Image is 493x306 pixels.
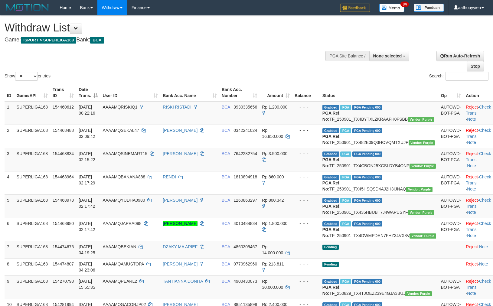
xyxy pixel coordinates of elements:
span: BCA [90,37,104,44]
span: Rp 16.850.000 [262,128,283,139]
td: SUPERLIGA168 [14,218,51,241]
td: TF_250901_TX45HSQSD4AJ2H3IJNAQ [320,171,439,194]
span: Rp 14.000.000 [262,244,283,255]
a: Reject [466,262,478,266]
span: 154474676 [53,244,74,249]
td: TF_250901_TX4BYTXLZKRAAFH0FSBB [320,101,439,125]
div: - - - [295,174,318,180]
span: Marked by aafnonsreyleab [340,105,351,110]
a: Note [467,163,476,168]
th: Trans ID: activate to sort column ascending [50,84,76,101]
td: SUPERLIGA168 [14,125,51,148]
a: [PERSON_NAME] [163,262,198,266]
a: Reject [466,151,478,156]
span: AAAAMQAMUSTOPA [103,262,144,266]
span: AAAAMQSEKAL47 [103,128,139,133]
span: PGA Pending [352,221,383,226]
a: Stop [467,61,484,71]
span: Pending [322,262,339,267]
th: ID [5,84,14,101]
span: PGA Pending [352,198,383,203]
select: Showentries [15,72,38,81]
span: PGA Pending [352,128,383,133]
span: [DATE] 00:22:16 [79,105,95,116]
td: SUPERLIGA168 [14,148,51,171]
span: Pending [322,245,339,250]
a: [PERSON_NAME] [163,128,198,133]
b: PGA Ref. No: [322,285,341,296]
b: PGA Ref. No: [322,181,341,191]
span: Rp 3.500.000 [262,151,287,156]
img: MOTION_logo.png [5,3,51,12]
b: PGA Ref. No: [322,227,341,238]
a: Note [479,262,488,266]
span: AAAAMQPEARL2 [103,279,137,284]
span: 154270798 [53,279,74,284]
td: SUPERLIGA168 [14,258,51,275]
span: AAAAMQBEKIAN [103,244,136,249]
label: Search: [429,72,488,81]
th: Bank Acc. Name: activate to sort column ascending [160,84,219,101]
td: 5 [5,194,14,218]
th: User ID: activate to sort column ascending [100,84,160,101]
span: AAAAMQYUDHA0980 [103,198,145,203]
a: Note [467,117,476,122]
a: RENDI [163,174,176,179]
span: Marked by aafchoeunmanni [340,221,351,226]
b: PGA Ref. No: [322,111,341,122]
label: Show entries [5,72,51,81]
span: Marked by aafnonsreyleab [340,128,351,133]
img: panduan.png [414,4,444,12]
td: 8 [5,258,14,275]
span: AAAAMQBANANA888 [103,174,145,179]
span: [DATE] 15:55:35 [79,279,95,290]
td: SUPERLIGA168 [14,194,51,218]
span: PGA Pending [352,175,383,180]
b: PGA Ref. No: [322,157,341,168]
span: [DATE] 02:17:42 [79,221,95,232]
span: [DATE] 04:23:06 [79,262,95,272]
b: PGA Ref. No: [322,204,341,215]
span: BCA [222,279,230,284]
h4: Game: Bank: [5,37,323,43]
span: None selected [373,54,402,58]
span: 154468964 [53,174,74,179]
a: [PERSON_NAME] [163,198,198,203]
a: Check Trans [466,198,491,209]
td: AUTOWD-BOT-PGA [439,194,464,218]
span: [DATE] 04:19:25 [79,244,95,255]
span: Marked by aafchoeunmanni [340,198,351,203]
a: Reject [466,279,478,284]
td: SUPERLIGA168 [14,275,51,299]
a: Check Trans [466,128,491,139]
span: [DATE] 02:15:22 [79,151,95,162]
span: BCA [222,128,230,133]
b: PGA Ref. No: [322,134,341,145]
a: Check Trans [466,151,491,162]
a: Reject [466,128,478,133]
span: Rp 1.800.000 [262,221,287,226]
h1: Withdraw List [5,22,323,34]
span: Vendor URL: https://trx4.1velocity.biz [408,117,434,122]
span: Grabbed [322,279,339,284]
a: RISKI RISTADI [163,105,191,109]
span: Vendor URL: https://trx4.1velocity.biz [409,140,435,145]
span: [DATE] 02:09:42 [79,128,95,139]
img: Feedback.jpg [340,4,370,12]
span: Grabbed [322,198,339,203]
span: Copy 4010484834 to clipboard [233,221,257,226]
th: Status [320,84,439,101]
td: AUTOWD-BOT-PGA [439,275,464,299]
td: SUPERLIGA168 [14,171,51,194]
a: TANTIANNA DONITA [163,279,203,284]
span: 154468488 [53,128,74,133]
span: BCA [222,105,230,109]
th: Amount: activate to sort column ascending [260,84,292,101]
a: Check Trans [466,174,491,185]
a: Reject [466,221,478,226]
span: BCA [222,221,230,226]
span: Copy 1810894918 to clipboard [233,174,257,179]
td: 6 [5,218,14,241]
span: Marked by aafchoeunmanni [340,175,351,180]
span: AAAAMQSINEMART15 [103,151,147,156]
